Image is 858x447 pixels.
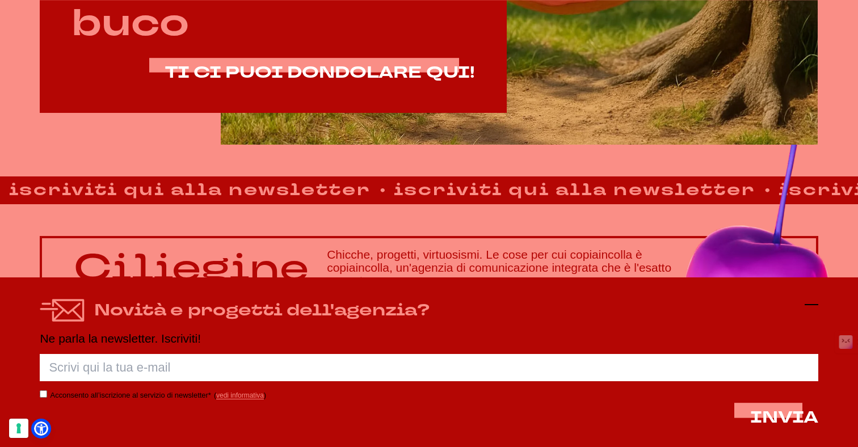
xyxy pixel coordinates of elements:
button: INVIA [750,408,818,427]
h4: Novità e progetti dell'agenzia? [94,298,430,323]
input: Scrivi qui la tua e-mail [40,354,818,381]
a: TI CI PUOI DONDOLARE QUI! [165,64,475,82]
a: Open Accessibility Menu [34,421,48,436]
label: Acconsento all’iscrizione al servizio di newsletter* [51,391,211,399]
a: vedi informativa [216,391,264,399]
span: ( ) [214,391,266,399]
strong: iscriviti qui alla newsletter [382,178,763,203]
p: Ne parla la newsletter. Iscriviti! [40,332,818,345]
h3: Chicche, progetti, virtuosismi. Le cose per cui copiaincolla è copiaincolla, un'agenzia di comuni... [327,248,784,287]
span: INVIA [750,406,818,428]
button: Le tue preferenze relative al consenso per le tecnologie di tracciamento [9,419,28,438]
span: TI CI PUOI DONDOLARE QUI! [165,61,475,83]
p: Ciliegine [74,247,309,289]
